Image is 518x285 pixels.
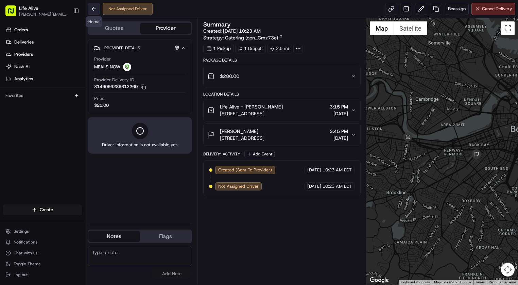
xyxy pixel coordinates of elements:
[7,65,19,77] img: 1736555255976-a54dd68f-1ca7-489b-9aae-adbdc363a1c4
[475,280,485,284] a: Terms
[14,152,52,159] span: Knowledge Base
[225,34,283,41] a: Catering (opn_Gmz73e)
[31,72,93,77] div: We're available if you need us!
[203,91,361,97] div: Location Details
[7,88,44,94] div: Past conversations
[14,229,29,234] span: Settings
[7,153,12,158] div: 📗
[88,23,140,34] button: Quotes
[330,135,348,141] span: [DATE]
[203,34,283,41] div: Strategy:
[401,280,430,285] button: Keyboard shortcuts
[104,45,140,51] span: Provider Details
[223,28,261,34] span: [DATE] 10:23 AM
[3,237,82,247] button: Notifications
[204,99,360,121] button: Life Alive - [PERSON_NAME][STREET_ADDRESS]3:15 PM[DATE]
[244,150,275,158] button: Add Event
[482,6,512,12] span: Cancel Delivery
[105,87,124,95] button: See all
[218,167,272,173] span: Created (Sent To Provider)
[225,34,278,41] span: Catering (opn_Gmz73e)
[471,3,515,15] button: CancelDelivery
[14,272,28,278] span: Log out
[4,149,55,162] a: 📗Knowledge Base
[3,90,82,101] div: Favorites
[368,276,391,285] a: Open this area in Google Maps (opens a new window)
[14,261,41,267] span: Toggle Theme
[220,135,264,141] span: [STREET_ADDRESS]
[489,280,516,284] a: Report a map error
[94,77,134,83] span: Provider Delivery ID
[501,21,515,35] button: Toggle fullscreen view
[31,65,111,72] div: Start new chat
[203,57,361,63] div: Package Details
[370,21,394,35] button: Show street map
[445,3,469,15] button: Reassign
[21,124,90,129] span: [PERSON_NAME] [PERSON_NAME]
[323,167,352,173] span: 10:23 AM EDT
[14,51,33,57] span: Providers
[18,44,112,51] input: Clear
[19,12,68,17] button: [PERSON_NAME][EMAIL_ADDRESS][DOMAIN_NAME]
[330,103,348,110] span: 3:15 PM
[14,250,38,256] span: Chat with us!
[448,6,466,12] span: Reassign
[14,27,28,33] span: Orders
[61,105,75,111] span: [DATE]
[86,16,102,27] div: Home
[102,142,178,148] span: Driver information is not available yet.
[94,64,120,70] span: MEALS NOW
[220,73,239,80] span: $280.00
[203,44,234,53] div: 1 Pickup
[55,149,112,162] a: 💻API Documentation
[48,168,82,174] a: Powered byPylon
[501,263,515,276] button: Map camera controls
[68,169,82,174] span: Pylon
[19,5,38,12] button: Life Alive
[7,7,20,20] img: Nash
[307,167,321,173] span: [DATE]
[204,65,360,87] button: $280.00
[94,56,111,62] span: Provider
[14,106,19,111] img: 1736555255976-a54dd68f-1ca7-489b-9aae-adbdc363a1c4
[93,42,186,53] button: Provider Details
[394,21,427,35] button: Show satellite imagery
[14,64,30,70] span: Nash AI
[434,280,471,284] span: Map data ©2025 Google
[3,49,85,60] a: Providers
[57,105,60,111] span: •
[330,128,348,135] span: 3:45 PM
[204,124,360,146] button: [PERSON_NAME][STREET_ADDRESS]3:45 PM[DATE]
[140,23,192,34] button: Provider
[220,110,283,117] span: [STREET_ADDRESS]
[267,44,292,53] div: 2.5 mi
[88,231,140,242] button: Notes
[235,44,266,53] div: 1 Dropoff
[123,63,131,71] img: melas_now_logo.png
[64,152,109,159] span: API Documentation
[94,84,146,90] button: 3149093289312260
[323,183,352,189] span: 10:23 AM EDT
[3,24,85,35] a: Orders
[3,61,85,72] a: Nash AI
[203,28,261,34] span: Created:
[7,27,124,38] p: Welcome 👋
[94,102,109,108] span: $25.00
[3,3,70,19] button: Life Alive[PERSON_NAME][EMAIL_ADDRESS][DOMAIN_NAME]
[3,204,82,215] button: Create
[14,65,27,77] img: 1724597045416-56b7ee45-8013-43a0-a6f9-03cb97ddad50
[203,21,231,28] h3: Summary
[220,128,258,135] span: [PERSON_NAME]
[116,67,124,75] button: Start new chat
[330,110,348,117] span: [DATE]
[57,153,63,158] div: 💻
[368,276,391,285] img: Google
[7,99,18,110] img: Klarizel Pensader
[14,76,33,82] span: Analytics
[95,124,109,129] span: [DATE]
[14,124,19,130] img: 1736555255976-a54dd68f-1ca7-489b-9aae-adbdc363a1c4
[220,103,283,110] span: Life Alive - [PERSON_NAME]
[140,231,192,242] button: Flags
[3,227,82,236] button: Settings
